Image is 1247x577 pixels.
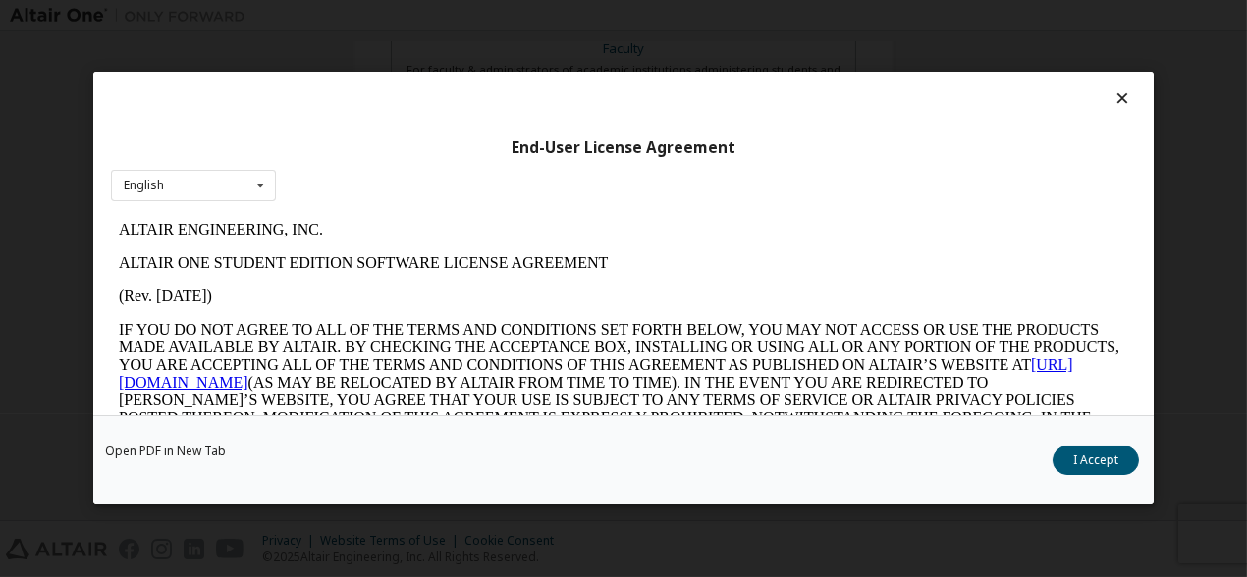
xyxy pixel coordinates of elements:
p: ALTAIR ENGINEERING, INC. [8,8,1017,26]
p: IF YOU DO NOT AGREE TO ALL OF THE TERMS AND CONDITIONS SET FORTH BELOW, YOU MAY NOT ACCESS OR USE... [8,108,1017,267]
a: Open PDF in New Tab [105,446,226,458]
button: I Accept [1053,446,1139,476]
div: English [124,180,164,191]
p: ALTAIR ONE STUDENT EDITION SOFTWARE LICENSE AGREEMENT [8,41,1017,59]
div: End-User License Agreement [111,138,1136,158]
a: [URL][DOMAIN_NAME] [8,143,962,178]
p: (Rev. [DATE]) [8,75,1017,92]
